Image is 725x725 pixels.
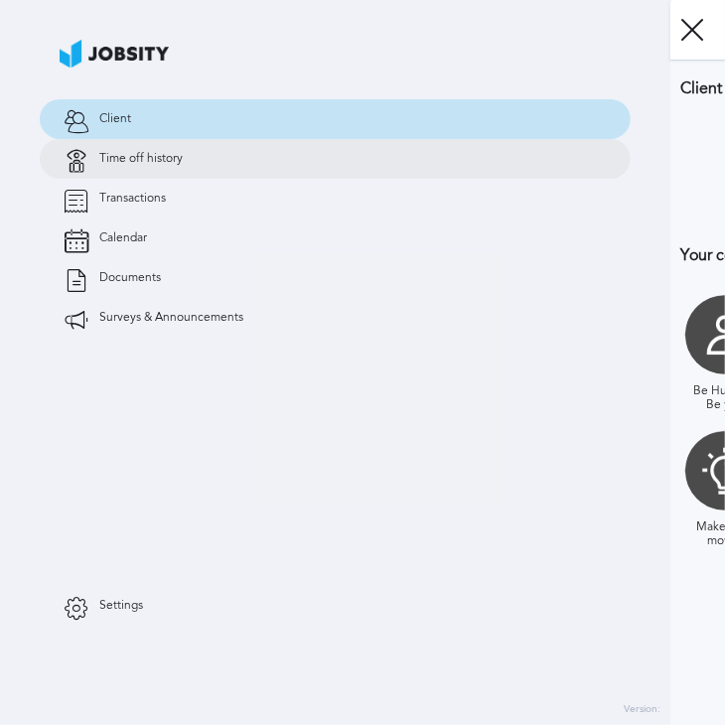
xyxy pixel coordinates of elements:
span: Client [99,112,131,126]
a: Time off history [40,139,631,179]
a: Settings [40,586,631,626]
span: Calendar [99,231,147,245]
a: Surveys & Announcements [40,298,631,338]
img: ab4bad089aa723f57921c736e9817d99.png [60,40,169,68]
span: Documents [99,271,161,285]
a: Client [40,99,631,139]
span: Settings [99,599,143,613]
span: Surveys & Announcements [99,311,243,325]
a: Documents [40,258,631,298]
label: Version: [624,704,660,716]
span: Time off history [99,152,183,166]
span: Transactions [99,192,166,206]
a: Calendar [40,218,631,258]
a: Transactions [40,179,631,218]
